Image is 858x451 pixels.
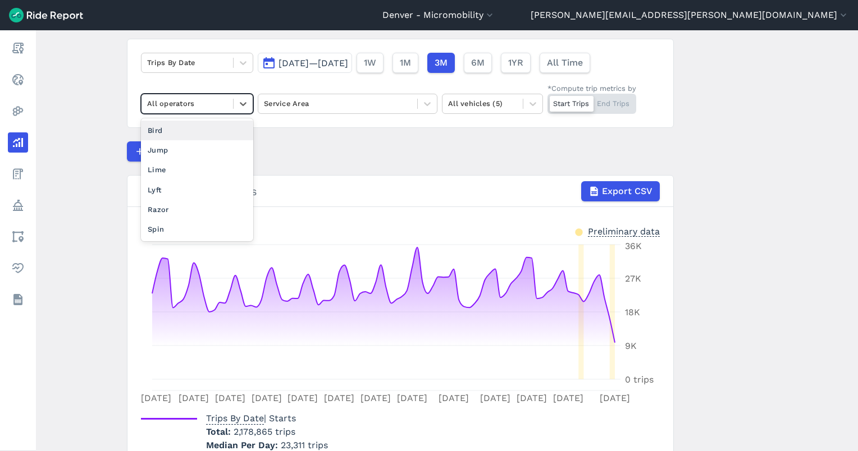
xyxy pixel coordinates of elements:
[258,53,352,73] button: [DATE]—[DATE]
[625,273,641,284] tspan: 27K
[279,58,348,68] span: [DATE]—[DATE]
[206,409,264,425] span: Trips By Date
[141,200,253,219] div: Razor
[357,53,384,73] button: 1W
[625,374,654,385] tspan: 0 trips
[8,38,28,58] a: Report
[141,219,253,239] div: Spin
[581,181,660,201] button: Export CSV
[471,56,485,70] span: 6M
[8,289,28,310] a: Datasets
[9,8,83,22] img: Ride Report
[501,53,531,73] button: 1YR
[602,185,652,198] span: Export CSV
[517,393,547,403] tspan: [DATE]
[382,8,495,22] button: Denver - Micromobility
[625,307,640,317] tspan: 18K
[397,393,427,403] tspan: [DATE]
[8,70,28,90] a: Realtime
[400,56,411,70] span: 1M
[206,426,234,437] span: Total
[141,140,253,160] div: Jump
[8,227,28,247] a: Areas
[141,181,660,201] div: Trips By Date | Starts
[393,53,418,73] button: 1M
[439,393,469,403] tspan: [DATE]
[625,340,637,351] tspan: 9K
[547,83,636,94] div: *Compute trip metrics by
[141,121,253,140] div: Bird
[206,413,296,424] span: | Starts
[141,180,253,200] div: Lyft
[324,393,354,403] tspan: [DATE]
[8,195,28,215] a: Policy
[547,56,583,70] span: All Time
[127,141,230,162] button: Compare Metrics
[360,393,391,403] tspan: [DATE]
[252,393,282,403] tspan: [DATE]
[588,225,660,237] div: Preliminary data
[435,56,448,70] span: 3M
[234,426,295,437] span: 2,178,865 trips
[179,393,209,403] tspan: [DATE]
[600,393,630,403] tspan: [DATE]
[531,8,849,22] button: [PERSON_NAME][EMAIL_ADDRESS][PERSON_NAME][DOMAIN_NAME]
[508,56,523,70] span: 1YR
[141,393,171,403] tspan: [DATE]
[8,164,28,184] a: Fees
[553,393,583,403] tspan: [DATE]
[480,393,510,403] tspan: [DATE]
[8,132,28,153] a: Analyze
[540,53,590,73] button: All Time
[287,393,318,403] tspan: [DATE]
[8,101,28,121] a: Heatmaps
[141,160,253,180] div: Lime
[8,258,28,278] a: Health
[427,53,455,73] button: 3M
[364,56,376,70] span: 1W
[625,241,642,251] tspan: 36K
[215,393,245,403] tspan: [DATE]
[464,53,492,73] button: 6M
